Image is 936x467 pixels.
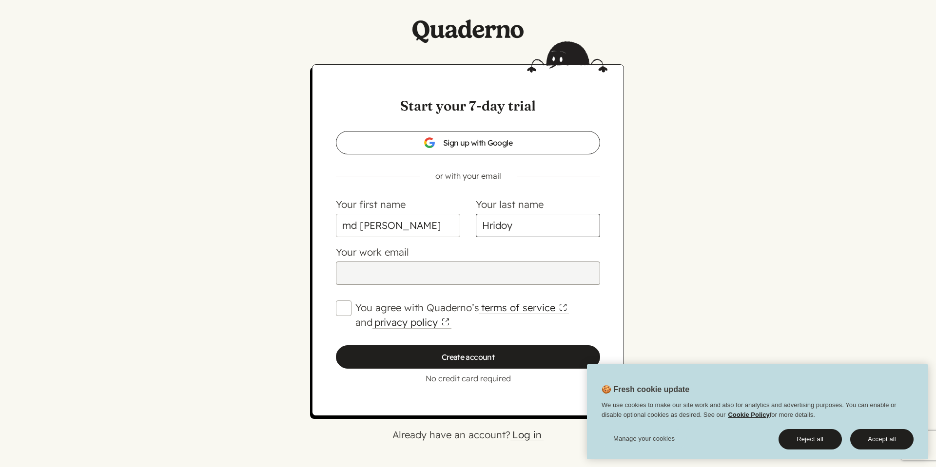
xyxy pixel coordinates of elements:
a: Log in [510,429,544,441]
label: You agree with Quaderno’s and [355,300,600,330]
div: 🍪 Fresh cookie update [587,364,928,459]
p: Already have an account? [136,428,799,442]
div: Cookie banner [587,364,928,459]
button: Reject all [779,429,842,449]
a: privacy policy [372,316,451,329]
p: or with your email [320,170,616,182]
a: Cookie Policy [728,411,769,418]
button: Manage your cookies [602,429,687,448]
input: Create account [336,345,600,369]
label: Your last name [476,198,544,210]
label: Your work email [336,246,409,258]
a: Sign up with Google [336,131,600,154]
h1: Start your 7-day trial [336,96,600,115]
h2: 🍪 Fresh cookie update [587,384,689,400]
p: No credit card required [336,373,600,384]
a: terms of service [479,301,569,314]
button: Accept all [850,429,914,449]
span: Sign up with Google [424,137,512,149]
div: We use cookies to make our site work and also for analytics and advertising purposes. You can ena... [587,400,928,424]
label: Your first name [336,198,406,210]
